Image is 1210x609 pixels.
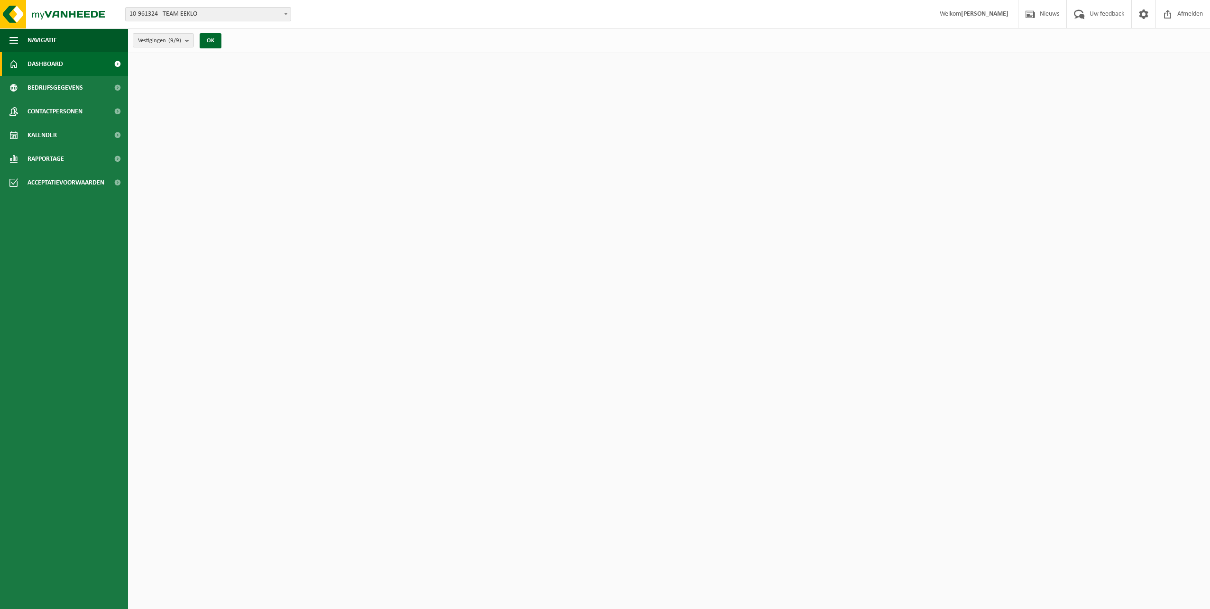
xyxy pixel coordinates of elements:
[27,28,57,52] span: Navigatie
[27,76,83,100] span: Bedrijfsgegevens
[27,52,63,76] span: Dashboard
[961,10,1008,18] strong: [PERSON_NAME]
[138,34,181,48] span: Vestigingen
[27,100,82,123] span: Contactpersonen
[200,33,221,48] button: OK
[27,171,104,194] span: Acceptatievoorwaarden
[168,37,181,44] count: (9/9)
[27,123,57,147] span: Kalender
[133,33,194,47] button: Vestigingen(9/9)
[125,7,291,21] span: 10-961324 - TEAM EEKLO
[126,8,291,21] span: 10-961324 - TEAM EEKLO
[27,147,64,171] span: Rapportage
